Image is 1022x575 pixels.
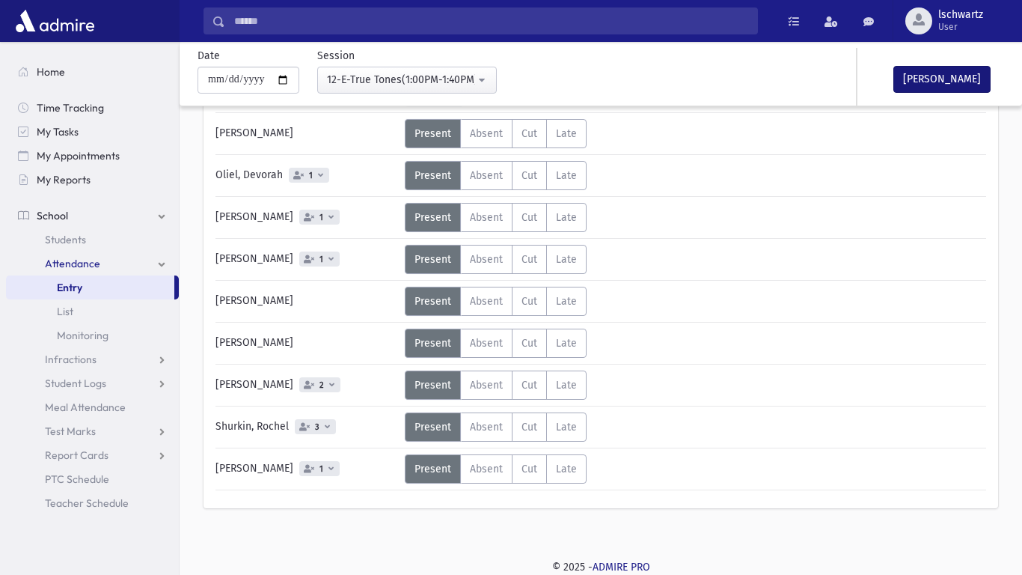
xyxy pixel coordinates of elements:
[208,287,405,316] div: [PERSON_NAME]
[6,371,179,395] a: Student Logs
[317,48,355,64] label: Session
[470,295,503,308] span: Absent
[521,169,537,182] span: Cut
[556,379,577,392] span: Late
[6,395,179,419] a: Meal Attendance
[6,168,179,192] a: My Reports
[6,323,179,347] a: Monitoring
[470,463,503,475] span: Absent
[556,463,577,475] span: Late
[6,299,179,323] a: List
[521,253,537,266] span: Cut
[556,253,577,266] span: Late
[57,305,73,318] span: List
[521,463,537,475] span: Cut
[45,472,109,486] span: PTC Schedule
[470,211,503,224] span: Absent
[312,422,322,432] span: 3
[6,491,179,515] a: Teacher Schedule
[556,169,577,182] span: Late
[316,464,326,474] span: 1
[521,211,537,224] span: Cut
[317,67,497,94] button: 12-E-True Tones(1:00PM-1:40PM)
[470,169,503,182] span: Absent
[405,371,587,400] div: AttTypes
[6,60,179,84] a: Home
[37,125,79,139] span: My Tasks
[521,337,537,350] span: Cut
[327,72,475,88] div: 12-E-True Tones(1:00PM-1:40PM)
[556,337,577,350] span: Late
[45,425,96,438] span: Test Marks
[521,295,537,308] span: Cut
[414,295,451,308] span: Present
[938,21,983,33] span: User
[306,171,316,180] span: 1
[405,245,587,274] div: AttTypes
[12,6,98,36] img: AdmirePro
[470,127,503,140] span: Absent
[198,48,220,64] label: Date
[208,329,405,358] div: [PERSON_NAME]
[6,144,179,168] a: My Appointments
[45,496,129,510] span: Teacher Schedule
[414,127,451,140] span: Present
[45,257,100,270] span: Attendance
[470,379,503,392] span: Absent
[37,149,120,162] span: My Appointments
[45,401,126,414] span: Meal Attendance
[6,252,179,276] a: Attendance
[57,329,108,342] span: Monitoring
[521,379,537,392] span: Cut
[208,203,405,232] div: [PERSON_NAME]
[556,211,577,224] span: Late
[405,161,587,190] div: AttTypes
[316,255,326,264] span: 1
[6,443,179,467] a: Report Cards
[6,228,179,252] a: Students
[405,329,587,358] div: AttTypes
[414,169,451,182] span: Present
[45,233,86,246] span: Students
[414,253,451,266] span: Present
[45,448,108,462] span: Report Cards
[521,127,537,140] span: Cut
[6,467,179,491] a: PTC Schedule
[6,204,179,228] a: School
[37,101,104,115] span: Time Tracking
[414,337,451,350] span: Present
[316,213,326,222] span: 1
[208,371,405,400] div: [PERSON_NAME]
[6,347,179,371] a: Infractions
[37,65,65,79] span: Home
[37,209,68,222] span: School
[556,127,577,140] span: Late
[414,463,451,475] span: Present
[893,66,991,93] button: [PERSON_NAME]
[208,413,405,442] div: Shurkin, Rochel
[521,421,537,433] span: Cut
[470,253,503,266] span: Absent
[414,379,451,392] span: Present
[470,337,503,350] span: Absent
[204,559,998,575] div: © 2025 -
[225,7,757,34] input: Search
[405,203,587,232] div: AttTypes
[556,421,577,433] span: Late
[6,419,179,443] a: Test Marks
[208,245,405,274] div: [PERSON_NAME]
[208,119,405,148] div: [PERSON_NAME]
[938,9,983,21] span: lschwartz
[316,380,327,390] span: 2
[470,421,503,433] span: Absent
[45,377,106,390] span: Student Logs
[405,287,587,316] div: AttTypes
[208,454,405,484] div: [PERSON_NAME]
[208,161,405,190] div: Oliel, Devorah
[45,353,97,366] span: Infractions
[6,276,174,299] a: Entry
[556,295,577,308] span: Late
[57,281,82,294] span: Entry
[405,119,587,148] div: AttTypes
[6,120,179,144] a: My Tasks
